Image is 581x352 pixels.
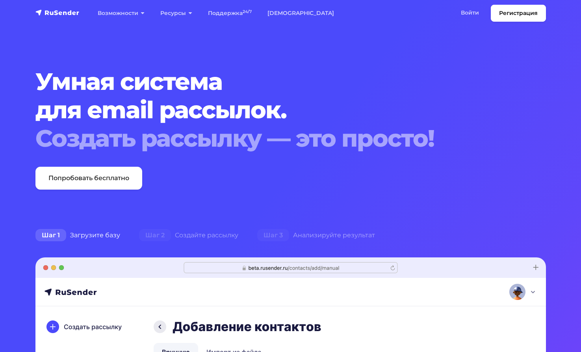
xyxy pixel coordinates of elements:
[130,227,248,243] div: Создайте рассылку
[139,229,171,242] span: Шаг 2
[260,5,342,21] a: [DEMOGRAPHIC_DATA]
[26,227,130,243] div: Загрузите базу
[35,124,503,153] div: Создать рассылку — это просто!
[491,5,546,22] a: Регистрация
[35,229,66,242] span: Шаг 1
[90,5,152,21] a: Возможности
[453,5,487,21] a: Войти
[35,167,142,190] a: Попробовать бесплатно
[257,229,289,242] span: Шаг 3
[200,5,260,21] a: Поддержка24/7
[152,5,200,21] a: Ресурсы
[243,9,252,14] sup: 24/7
[248,227,384,243] div: Анализируйте результат
[35,9,80,17] img: RuSender
[35,67,503,153] h1: Умная система для email рассылок.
